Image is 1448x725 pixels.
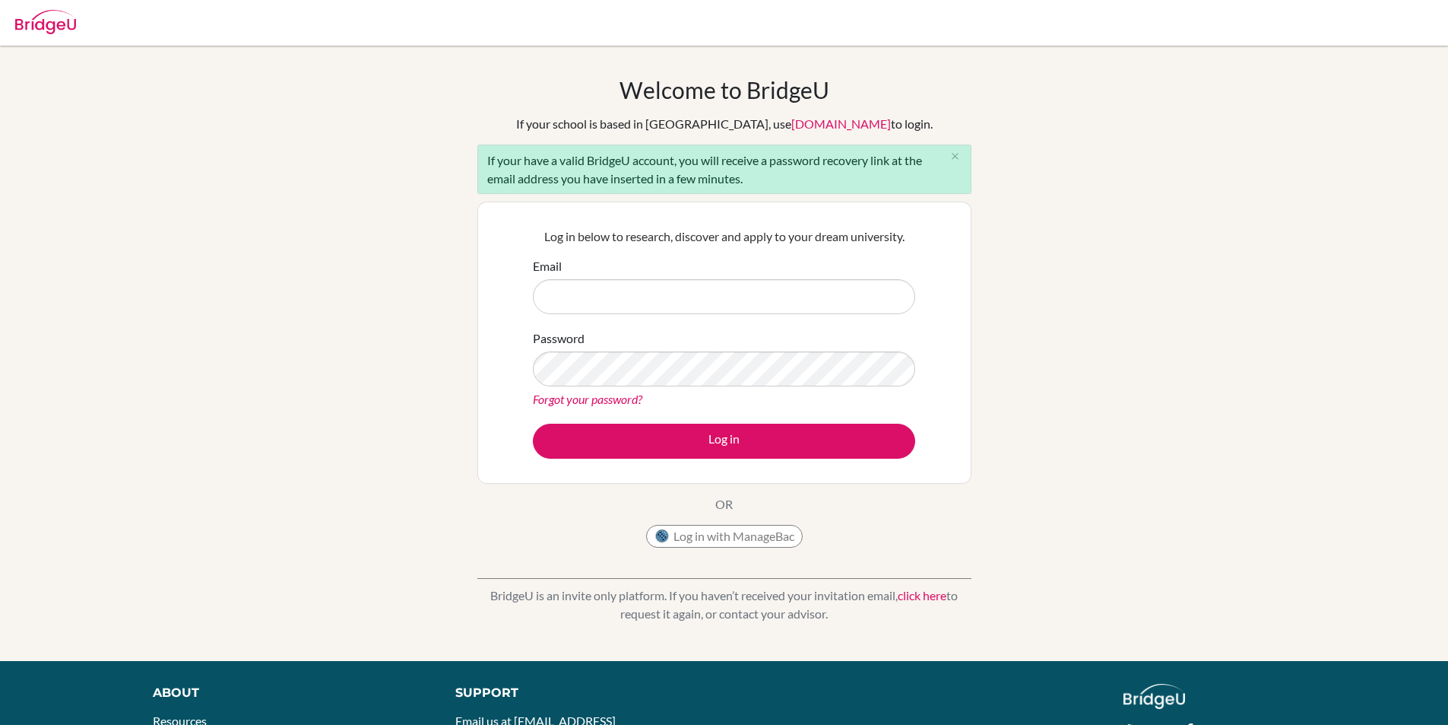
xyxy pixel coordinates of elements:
a: [DOMAIN_NAME] [791,116,891,131]
button: Log in with ManageBac [646,525,803,548]
button: Log in [533,424,915,459]
p: Log in below to research, discover and apply to your dream university. [533,227,915,246]
img: Bridge-U [15,10,76,34]
a: Forgot your password? [533,392,642,406]
h1: Welcome to BridgeU [619,76,829,103]
i: close [949,151,961,162]
img: logo_white@2x-f4f0deed5e89b7ecb1c2cc34c3e3d731f90f0f143d5ea2071677605dd97b5244.png [1123,684,1185,709]
div: Support [455,684,706,702]
div: If your school is based in [GEOGRAPHIC_DATA], use to login. [516,115,933,133]
button: Close [940,145,971,168]
p: OR [715,495,733,514]
div: If your have a valid BridgeU account, you will receive a password recovery link at the email addr... [477,145,971,194]
p: BridgeU is an invite only platform. If you haven’t received your invitation email, to request it ... [477,587,971,623]
label: Password [533,329,585,348]
div: About [153,684,421,702]
a: click here [898,588,946,603]
label: Email [533,257,562,275]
